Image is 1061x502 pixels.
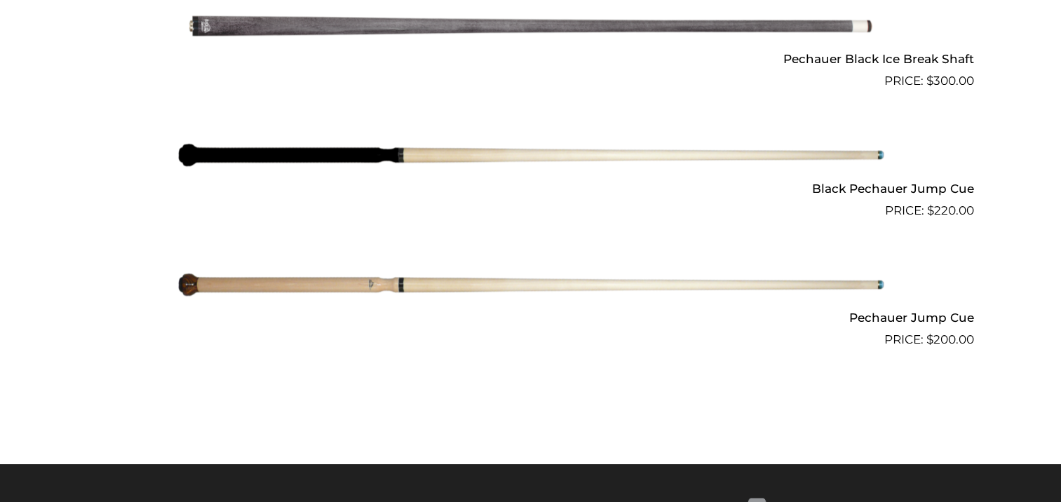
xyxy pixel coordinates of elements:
span: $ [926,74,933,88]
a: Pechauer Jump Cue $200.00 [88,226,974,349]
a: Black Pechauer Jump Cue $220.00 [88,96,974,219]
h2: Pechauer Black Ice Break Shaft [88,46,974,72]
span: $ [926,332,933,346]
h2: Black Pechauer Jump Cue [88,175,974,201]
bdi: 200.00 [926,332,974,346]
img: Black Pechauer Jump Cue [177,96,885,214]
span: $ [927,203,934,217]
img: Pechauer Jump Cue [177,226,885,344]
bdi: 300.00 [926,74,974,88]
h2: Pechauer Jump Cue [88,305,974,331]
bdi: 220.00 [927,203,974,217]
